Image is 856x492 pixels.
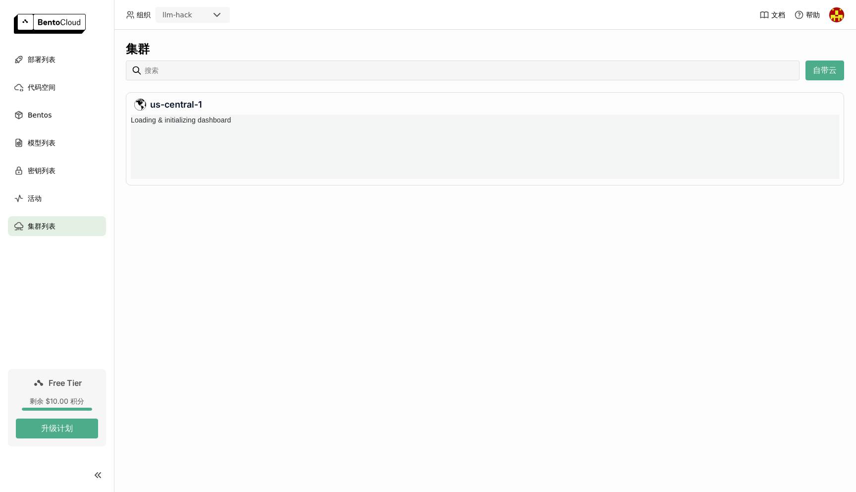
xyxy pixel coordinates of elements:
[8,77,106,97] a: 代码空间
[137,10,151,19] span: 组织
[8,133,106,153] a: 模型列表
[28,109,52,121] span: Bentos
[28,81,55,93] span: 代码空间
[134,99,836,111] div: us-central-1
[49,378,82,388] span: Free Tier
[16,397,98,406] div: 剩余 $10.00 积分
[8,105,106,125] a: Bentos
[8,161,106,181] a: 密钥列表
[131,115,839,179] iframe: Service Health Summary
[8,50,106,69] a: 部署列表
[771,10,785,19] span: 文档
[16,419,98,438] button: 升级计划
[144,62,796,78] input: 搜索
[829,7,844,22] img: Jun Gong
[28,220,55,232] span: 集群列表
[126,42,844,57] div: 集群
[805,61,844,80] button: 自带云
[806,10,820,19] span: 帮助
[759,10,785,20] a: 文档
[14,14,86,34] img: logo
[28,165,55,177] span: 密钥列表
[28,137,55,149] span: 模型列表
[8,369,106,446] a: Free Tier剩余 $10.00 积分升级计划
[193,10,194,20] input: Selected llm-hack.
[28,54,55,65] span: 部署列表
[8,188,106,208] a: 活动
[28,192,42,204] span: 活动
[162,10,192,20] div: llm-hack
[8,216,106,236] a: 集群列表
[794,10,820,20] div: 帮助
